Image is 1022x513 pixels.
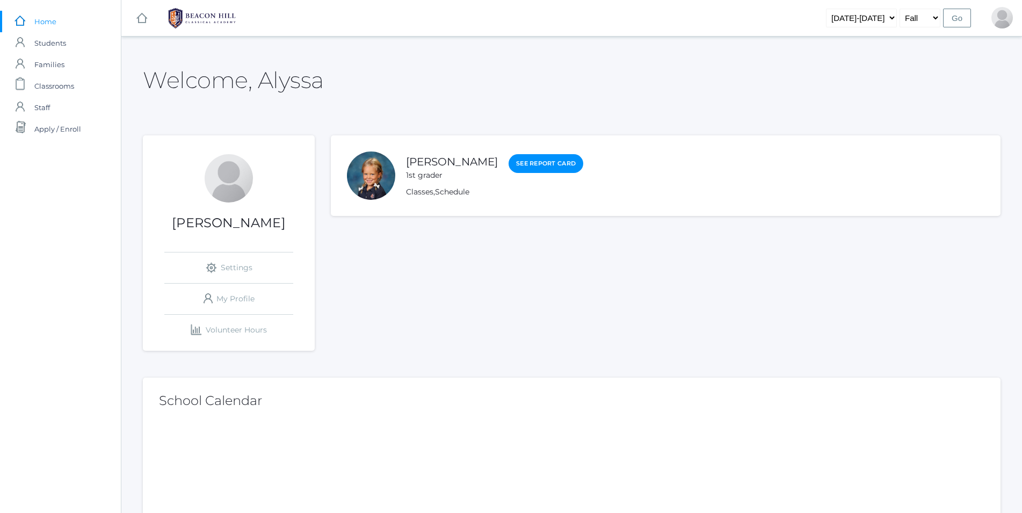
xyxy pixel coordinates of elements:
h2: School Calendar [159,394,984,408]
span: Families [34,54,64,75]
span: Staff [34,97,50,118]
img: BHCALogos-05-308ed15e86a5a0abce9b8dd61676a3503ac9727e845dece92d48e8588c001991.png [162,5,242,32]
h1: [PERSON_NAME] [143,216,315,230]
a: My Profile [164,284,293,314]
span: Classrooms [34,75,74,97]
a: Settings [164,252,293,283]
a: Schedule [435,187,469,197]
a: See Report Card [509,154,583,173]
a: Volunteer Hours [164,315,293,345]
a: Classes [406,187,433,197]
span: Home [34,11,56,32]
span: Students [34,32,66,54]
div: Alyssa Pedrick [205,154,253,203]
span: Apply / Enroll [34,118,81,140]
div: Alyssa Pedrick [991,7,1013,28]
div: 1st grader [406,170,498,181]
h2: Welcome, Alyssa [143,68,324,92]
a: [PERSON_NAME] [406,155,498,168]
div: , [406,186,583,198]
div: Emery Pedrick [347,151,395,200]
input: Go [943,9,971,27]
